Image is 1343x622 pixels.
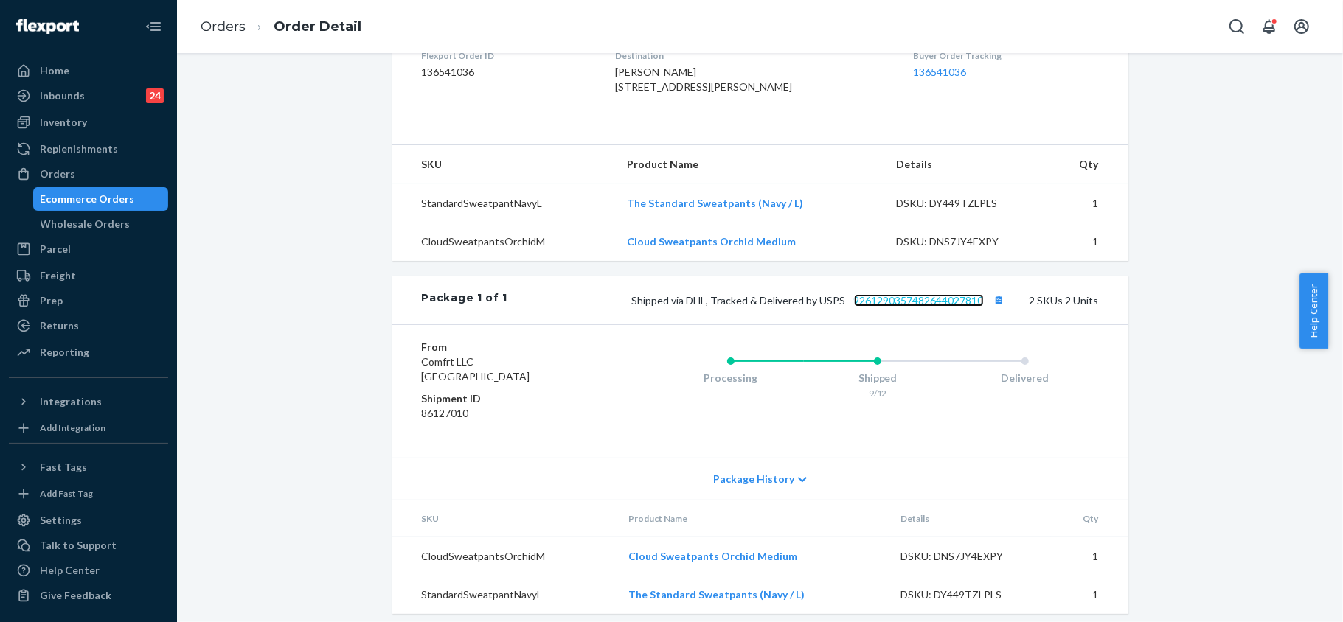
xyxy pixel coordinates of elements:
a: Returns [9,314,168,338]
div: Ecommerce Orders [41,192,135,206]
div: Add Fast Tag [40,487,93,500]
a: Replenishments [9,137,168,161]
div: 2 SKUs 2 Units [507,290,1098,310]
div: Freight [40,268,76,283]
div: DSKU: DY449TZLPLS [900,587,1039,602]
td: CloudSweatpantsOrchidM [392,223,615,261]
a: Freight [9,264,168,287]
dd: 86127010 [422,406,598,421]
div: 24 [146,88,164,103]
div: Fast Tags [40,460,87,475]
td: 1 [1051,576,1128,614]
div: 9/12 [804,387,951,399]
th: Product Name [617,500,889,537]
dt: Destination [615,49,889,62]
span: [PERSON_NAME] [STREET_ADDRESS][PERSON_NAME] [615,66,792,93]
a: Inventory [9,111,168,134]
a: Wholesale Orders [33,212,169,236]
th: SKU [392,500,617,537]
span: Package History [713,472,794,486]
div: Talk to Support [40,538,117,553]
td: CloudSweatpantsOrchidM [392,537,617,576]
button: Fast Tags [9,455,168,479]
a: Settings [9,509,168,532]
a: Parcel [9,237,168,261]
a: Help Center [9,559,168,582]
button: Copy tracking number [990,290,1009,310]
div: Give Feedback [40,588,111,603]
button: Integrations [9,390,168,413]
td: StandardSweatpantNavyL [392,576,617,614]
td: StandardSweatpantNavyL [392,184,615,223]
a: Talk to Support [9,534,168,557]
a: Prep [9,289,168,312]
div: Replenishments [40,141,118,156]
button: Open notifications [1254,12,1284,41]
div: Prep [40,293,63,308]
a: Add Integration [9,419,168,437]
th: Product Name [615,145,885,184]
span: Shipped via DHL, Tracked & Delivered by USPS [632,294,1009,307]
td: 1 [1047,184,1128,223]
div: Inventory [40,115,87,130]
a: Orders [9,162,168,186]
div: DSKU: DNS7JY4EXPY [896,234,1035,249]
a: 136541036 [913,66,966,78]
div: DSKU: DNS7JY4EXPY [900,549,1039,564]
th: Qty [1047,145,1128,184]
th: Details [889,500,1051,537]
div: Reporting [40,345,89,360]
div: Returns [40,318,79,333]
dd: 136541036 [422,65,592,80]
button: Give Feedback [9,584,168,607]
a: The Standard Sweatpants (Navy / L) [627,197,803,209]
a: Orders [201,18,246,35]
div: Add Integration [40,422,105,434]
th: Details [884,145,1047,184]
button: Help Center [1299,273,1328,349]
a: Home [9,59,168,83]
th: SKU [392,145,615,184]
td: 1 [1047,223,1128,261]
div: Orders [40,167,75,181]
td: 1 [1051,537,1128,576]
a: Order Detail [274,18,361,35]
a: Reporting [9,340,168,364]
div: Integrations [40,394,102,409]
div: Home [40,63,69,78]
th: Qty [1051,500,1128,537]
a: 9261290357482644027810 [854,294,984,307]
button: Close Navigation [139,12,168,41]
div: Parcel [40,242,71,256]
div: Inbounds [40,88,85,103]
div: Settings [40,513,82,528]
dt: Buyer Order Tracking [913,49,1099,62]
a: Cloud Sweatpants Orchid Medium [628,550,797,562]
span: Comfrt LLC [GEOGRAPHIC_DATA] [422,355,530,382]
div: Shipped [804,371,951,385]
dt: Flexport Order ID [422,49,592,62]
dt: From [422,340,598,354]
a: Cloud Sweatpants Orchid Medium [627,235,796,248]
button: Open account menu [1287,12,1316,41]
a: Add Fast Tag [9,485,168,503]
ol: breadcrumbs [189,5,373,49]
div: Delivered [951,371,1099,385]
div: DSKU: DY449TZLPLS [896,196,1035,211]
dt: Shipment ID [422,391,598,406]
div: Wholesale Orders [41,217,131,231]
div: Processing [657,371,805,385]
a: The Standard Sweatpants (Navy / L) [628,588,805,601]
a: Ecommerce Orders [33,187,169,211]
a: Inbounds24 [9,84,168,108]
div: Help Center [40,563,100,578]
button: Open Search Box [1222,12,1252,41]
img: Flexport logo [16,19,79,34]
div: Package 1 of 1 [422,290,508,310]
